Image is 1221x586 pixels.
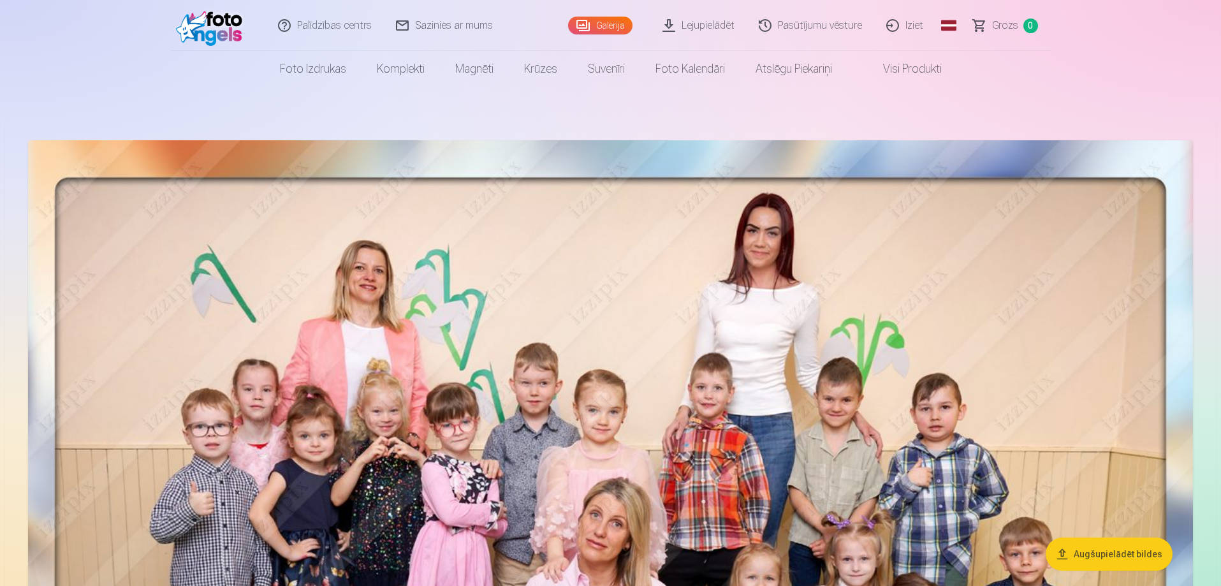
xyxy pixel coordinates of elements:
a: Magnēti [440,51,509,87]
a: Suvenīri [573,51,640,87]
a: Visi produkti [847,51,957,87]
button: Augšupielādēt bildes [1046,538,1173,571]
a: Krūzes [509,51,573,87]
a: Komplekti [362,51,440,87]
a: Galerija [568,17,632,34]
img: /fa1 [176,5,249,46]
a: Atslēgu piekariņi [740,51,847,87]
span: 0 [1023,18,1038,33]
span: Grozs [992,18,1018,33]
a: Foto izdrukas [265,51,362,87]
a: Foto kalendāri [640,51,740,87]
